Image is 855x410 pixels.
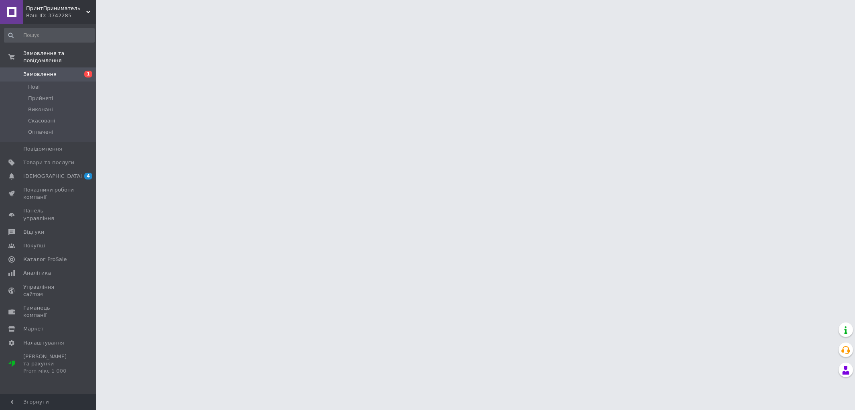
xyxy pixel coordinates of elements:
input: Пошук [4,28,95,43]
span: Виконані [28,106,53,113]
span: Каталог ProSale [23,256,67,263]
span: Гаманець компанії [23,304,74,319]
span: Нові [28,84,40,91]
span: Управління сайтом [23,284,74,298]
span: Аналітика [23,269,51,277]
span: 1 [84,71,92,78]
span: Прийняті [28,95,53,102]
span: Показники роботи компанії [23,186,74,201]
span: Покупці [23,242,45,249]
div: Ваш ID: 3742285 [26,12,96,19]
span: Відгуки [23,228,44,236]
span: Повідомлення [23,145,62,153]
span: Налаштування [23,339,64,347]
span: Скасовані [28,117,55,124]
span: ПринтПриниматель [26,5,86,12]
span: Маркет [23,325,44,332]
span: [PERSON_NAME] та рахунки [23,353,74,375]
span: Товари та послуги [23,159,74,166]
span: 4 [84,173,92,180]
span: [DEMOGRAPHIC_DATA] [23,173,83,180]
span: Замовлення [23,71,57,78]
div: Prom мікс 1 000 [23,367,74,375]
span: Замовлення та повідомлення [23,50,96,64]
span: Панель управління [23,207,74,222]
span: Оплачені [28,129,53,136]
